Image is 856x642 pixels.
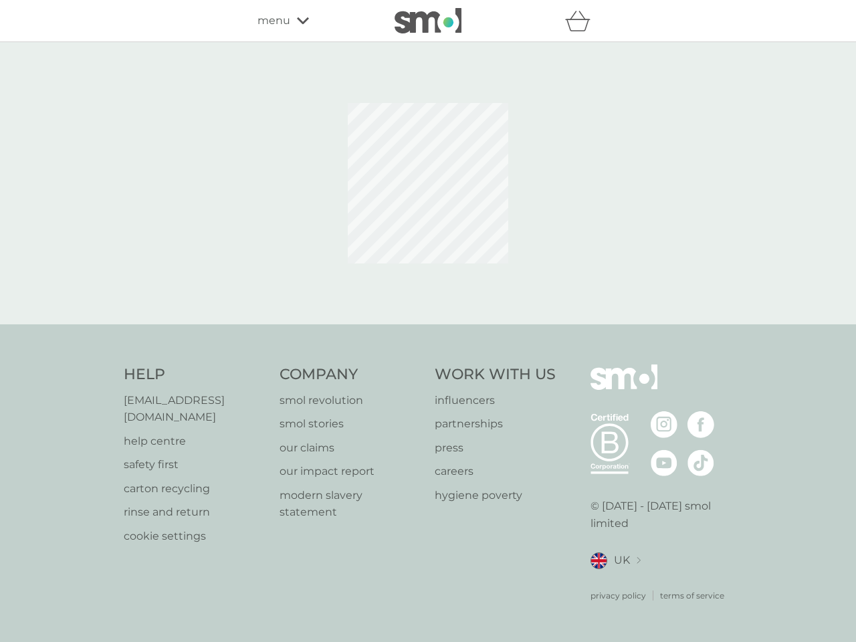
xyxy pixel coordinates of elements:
span: UK [614,552,630,569]
a: carton recycling [124,480,266,498]
a: partnerships [435,415,556,433]
a: modern slavery statement [280,487,422,521]
a: smol stories [280,415,422,433]
img: smol [395,8,461,33]
img: visit the smol Instagram page [651,411,677,438]
h4: Work With Us [435,364,556,385]
a: careers [435,463,556,480]
div: basket [565,7,599,34]
a: press [435,439,556,457]
img: UK flag [591,552,607,569]
a: our impact report [280,463,422,480]
img: visit the smol Youtube page [651,449,677,476]
a: cookie settings [124,528,266,545]
img: visit the smol Tiktok page [687,449,714,476]
a: terms of service [660,589,724,602]
h4: Company [280,364,422,385]
a: smol revolution [280,392,422,409]
img: select a new location [637,557,641,564]
a: help centre [124,433,266,450]
a: rinse and return [124,504,266,521]
a: safety first [124,456,266,473]
a: our claims [280,439,422,457]
span: menu [257,12,290,29]
a: hygiene poverty [435,487,556,504]
a: [EMAIL_ADDRESS][DOMAIN_NAME] [124,392,266,426]
img: visit the smol Facebook page [687,411,714,438]
h4: Help [124,364,266,385]
a: influencers [435,392,556,409]
img: smol [591,364,657,410]
p: © [DATE] - [DATE] smol limited [591,498,733,532]
a: privacy policy [591,589,646,602]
